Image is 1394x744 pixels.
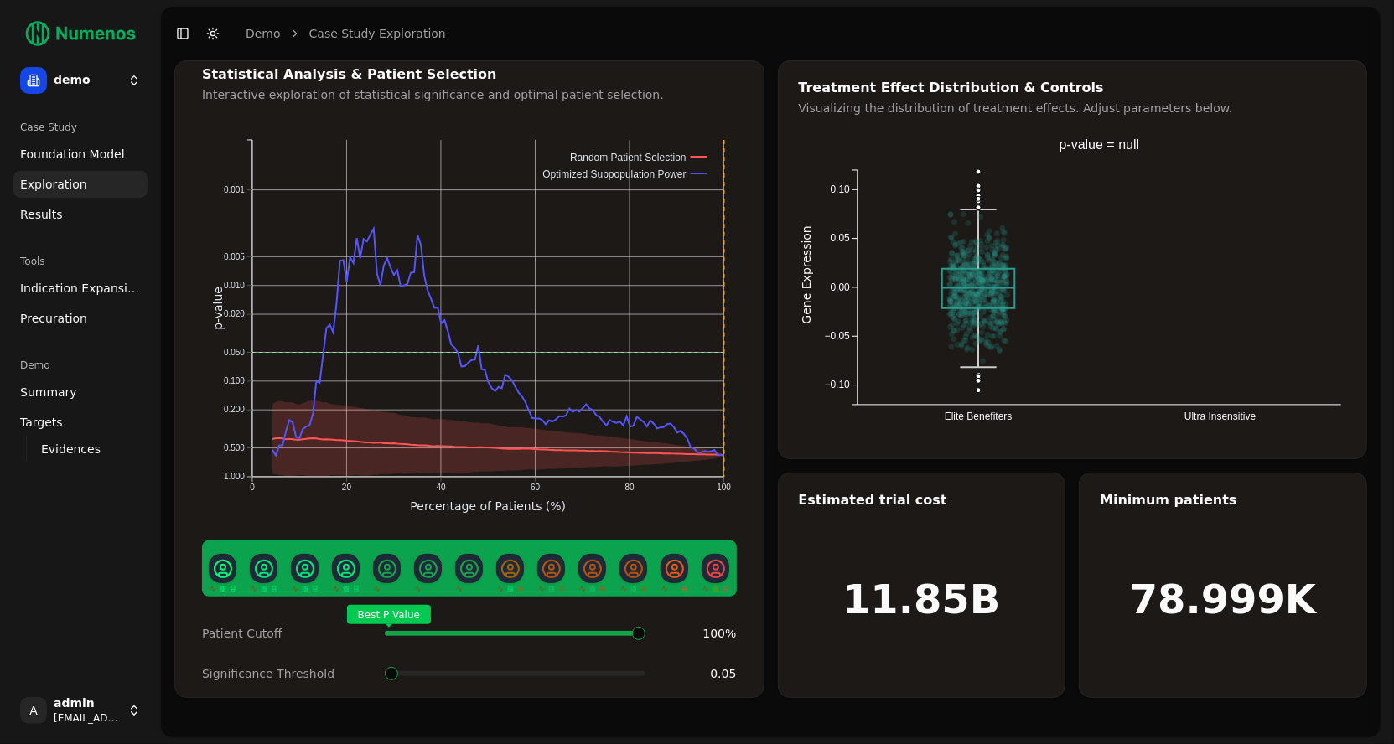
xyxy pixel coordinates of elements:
text: p-value [211,287,225,330]
span: Exploration [20,176,87,193]
span: demo [54,73,121,88]
text: 0.100 [224,376,245,385]
text: 0.050 [224,348,245,357]
span: Best P Value [347,605,431,624]
text: −0.05 [824,330,850,342]
span: Evidences [41,441,101,457]
div: Case Study [13,114,148,141]
span: Foundation Model [20,146,125,163]
text: Random Patient Selection [570,152,687,163]
nav: breadcrumb [246,25,446,42]
span: Indication Expansion [20,280,141,297]
text: Optimized Subpopulation Power [543,168,687,180]
span: [EMAIL_ADDRESS] [54,711,121,725]
span: Targets [20,414,63,431]
text: 0.05 [830,233,850,245]
div: Demo [13,352,148,379]
a: Precuration [13,305,148,332]
text: 0.010 [224,281,245,290]
text: Ultra Insensitive [1184,411,1257,423]
text: p-value = null [1059,137,1139,152]
a: Exploration [13,171,148,198]
text: 0.500 [224,443,245,452]
div: 100 % [659,625,737,642]
span: Results [20,206,63,223]
span: Precuration [20,310,87,327]
button: Aadmin[EMAIL_ADDRESS] [13,690,148,731]
text: 0.001 [224,185,245,194]
div: Visualizing the distribution of treatment effects. Adjust parameters below. [799,100,1347,116]
img: Numenos [13,13,148,54]
span: A [20,697,47,724]
text: Percentage of Patients (%) [411,499,567,513]
text: 80 [625,483,635,492]
div: Treatment Effect Distribution & Controls [799,81,1347,95]
div: Patient Cutoff [202,625,371,642]
a: Case Study Exploration [309,25,446,42]
span: Summary [20,384,77,400]
text: 0.020 [224,309,245,318]
text: Gene Expression [800,225,813,323]
div: Interactive exploration of statistical significance and optimal patient selection. [202,86,737,103]
a: Evidences [34,437,127,461]
div: Tools [13,248,148,275]
a: demo [246,25,281,42]
text: 40 [437,483,447,492]
a: Indication Expansion [13,275,148,302]
div: Significance Threshold [202,665,371,682]
text: 0.10 [830,183,850,195]
text: 0.200 [224,406,245,415]
text: 100 [718,483,732,492]
text: 60 [531,483,541,492]
a: Summary [13,379,148,406]
a: Foundation Model [13,141,148,168]
div: 0.05 [659,665,737,682]
text: 0.00 [830,282,850,293]
h1: 11.85B [842,579,1000,619]
a: Results [13,201,148,228]
h1: 78.999K [1130,579,1316,619]
text: −0.10 [824,380,850,391]
text: 1.000 [224,472,245,481]
text: 0.005 [224,252,245,261]
text: 20 [342,483,352,492]
span: admin [54,696,121,711]
button: Toggle Sidebar [171,22,194,45]
a: Targets [13,409,148,436]
text: 0 [250,483,255,492]
div: Statistical Analysis & Patient Selection [202,68,737,81]
button: demo [13,60,148,101]
text: Elite Benefiters [944,411,1012,423]
button: Toggle Dark Mode [201,22,225,45]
